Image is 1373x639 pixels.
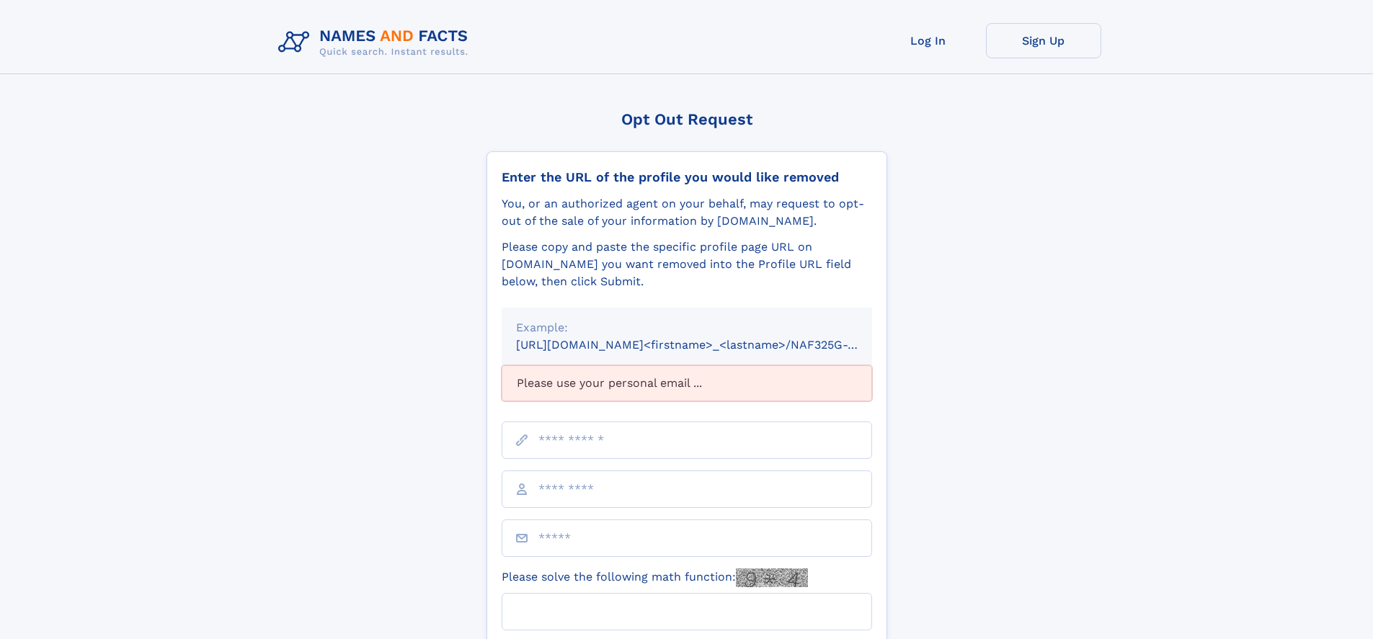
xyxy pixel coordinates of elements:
a: Sign Up [986,23,1101,58]
small: [URL][DOMAIN_NAME]<firstname>_<lastname>/NAF325G-xxxxxxxx [516,338,899,352]
div: Opt Out Request [486,110,887,128]
div: Please copy and paste the specific profile page URL on [DOMAIN_NAME] you want removed into the Pr... [502,238,872,290]
div: Example: [516,319,858,336]
img: Logo Names and Facts [272,23,480,62]
div: Please use your personal email ... [502,365,872,401]
div: You, or an authorized agent on your behalf, may request to opt-out of the sale of your informatio... [502,195,872,230]
label: Please solve the following math function: [502,568,808,587]
a: Log In [871,23,986,58]
div: Enter the URL of the profile you would like removed [502,169,872,185]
